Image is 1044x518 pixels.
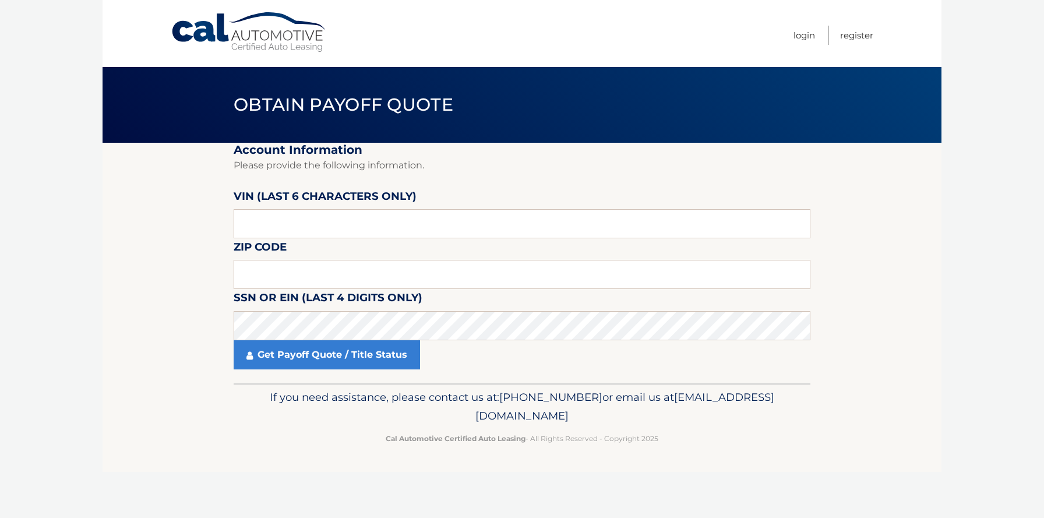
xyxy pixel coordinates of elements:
[234,289,422,311] label: SSN or EIN (last 4 digits only)
[234,340,420,369] a: Get Payoff Quote / Title Status
[840,26,873,45] a: Register
[234,157,810,174] p: Please provide the following information.
[793,26,815,45] a: Login
[241,388,803,425] p: If you need assistance, please contact us at: or email us at
[499,390,602,404] span: [PHONE_NUMBER]
[386,434,525,443] strong: Cal Automotive Certified Auto Leasing
[234,238,287,260] label: Zip Code
[171,12,328,53] a: Cal Automotive
[241,432,803,445] p: - All Rights Reserved - Copyright 2025
[234,143,810,157] h2: Account Information
[234,188,417,209] label: VIN (last 6 characters only)
[234,94,453,115] span: Obtain Payoff Quote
